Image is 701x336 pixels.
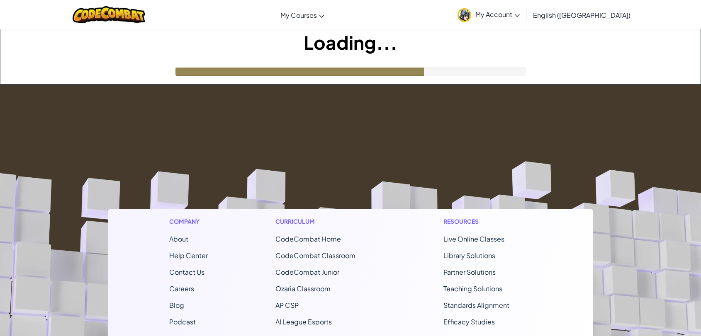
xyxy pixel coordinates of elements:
h1: Loading... [0,29,701,55]
a: Library Solutions [443,251,495,260]
a: Podcast [169,317,196,326]
a: CodeCombat Classroom [275,251,355,260]
a: Help Center [169,251,208,260]
span: CodeCombat Home [275,234,341,243]
h1: Resources [443,217,532,226]
a: CodeCombat Junior [275,268,339,276]
h1: Company [169,217,208,226]
a: About [169,234,188,243]
span: My Courses [280,11,317,19]
a: Teaching Solutions [443,284,502,293]
a: Blog [169,301,184,309]
a: Careers [169,284,194,293]
a: AI League Esports [275,317,332,326]
span: Contact Us [169,268,204,276]
img: CodeCombat logo [73,6,145,23]
a: Live Online Classes [443,234,504,243]
a: My Courses [276,4,329,26]
img: avatar [458,8,471,22]
a: English ([GEOGRAPHIC_DATA]) [529,4,635,26]
a: Ozaria Classroom [275,284,331,293]
a: My Account [453,2,524,28]
a: AP CSP [275,301,299,309]
h1: Curriculum [275,217,376,226]
span: My Account [475,10,520,19]
a: Partner Solutions [443,268,496,276]
a: Efficacy Studies [443,317,495,326]
a: Standards Alignment [443,301,509,309]
span: English ([GEOGRAPHIC_DATA]) [533,11,630,19]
